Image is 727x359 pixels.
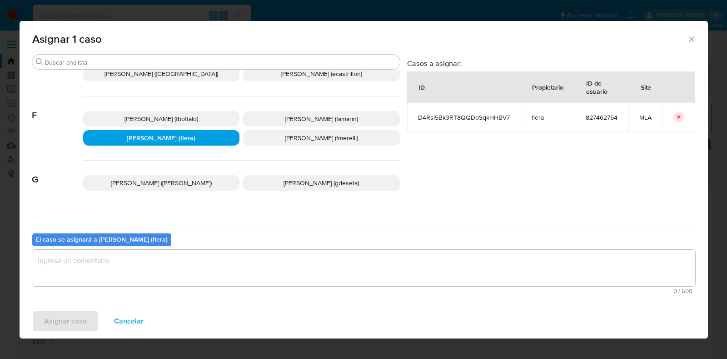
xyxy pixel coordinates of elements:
[284,178,359,187] span: [PERSON_NAME] (gdeseta)
[575,72,628,102] div: ID de usuario
[83,175,240,191] div: [PERSON_NAME] ([PERSON_NAME])
[285,133,358,142] span: [PERSON_NAME] (fmerelli)
[36,58,43,66] button: Buscar
[243,175,400,191] div: [PERSON_NAME] (gdeseta)
[35,288,692,294] span: Máximo 500 caracteres
[407,59,695,68] h3: Casos a asignar:
[673,111,684,122] button: icon-button
[105,69,218,78] span: [PERSON_NAME] ([GEOGRAPHIC_DATA])
[20,21,708,339] div: assign-modal
[285,114,358,123] span: [PERSON_NAME] (famarin)
[586,113,617,121] span: 827462754
[45,58,396,66] input: Buscar analista
[111,178,212,187] span: [PERSON_NAME] ([PERSON_NAME])
[630,76,662,98] div: Site
[639,113,652,121] span: MLA
[83,130,240,146] div: [PERSON_NAME] (flera)
[418,113,510,121] span: D4Rsi5Bk3RT8QQDoSqkHHBV7
[83,111,240,126] div: [PERSON_NAME] (fbottalo)
[243,66,400,81] div: [PERSON_NAME] (ecastrillon)
[687,35,695,43] button: Cerrar ventana
[102,310,155,332] button: Cancelar
[281,69,362,78] span: [PERSON_NAME] (ecastrillon)
[124,114,198,123] span: [PERSON_NAME] (fbottalo)
[36,235,168,244] b: El caso se asignará a [PERSON_NAME] (flera)
[114,311,144,331] span: Cancelar
[243,111,400,126] div: [PERSON_NAME] (famarin)
[32,161,83,185] span: G
[83,66,240,81] div: [PERSON_NAME] ([GEOGRAPHIC_DATA])
[32,34,687,45] span: Asignar 1 caso
[32,96,83,121] span: F
[532,113,564,121] span: flera
[408,76,436,98] div: ID
[243,130,400,146] div: [PERSON_NAME] (fmerelli)
[521,76,574,98] div: Propietario
[127,133,195,142] span: [PERSON_NAME] (flera)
